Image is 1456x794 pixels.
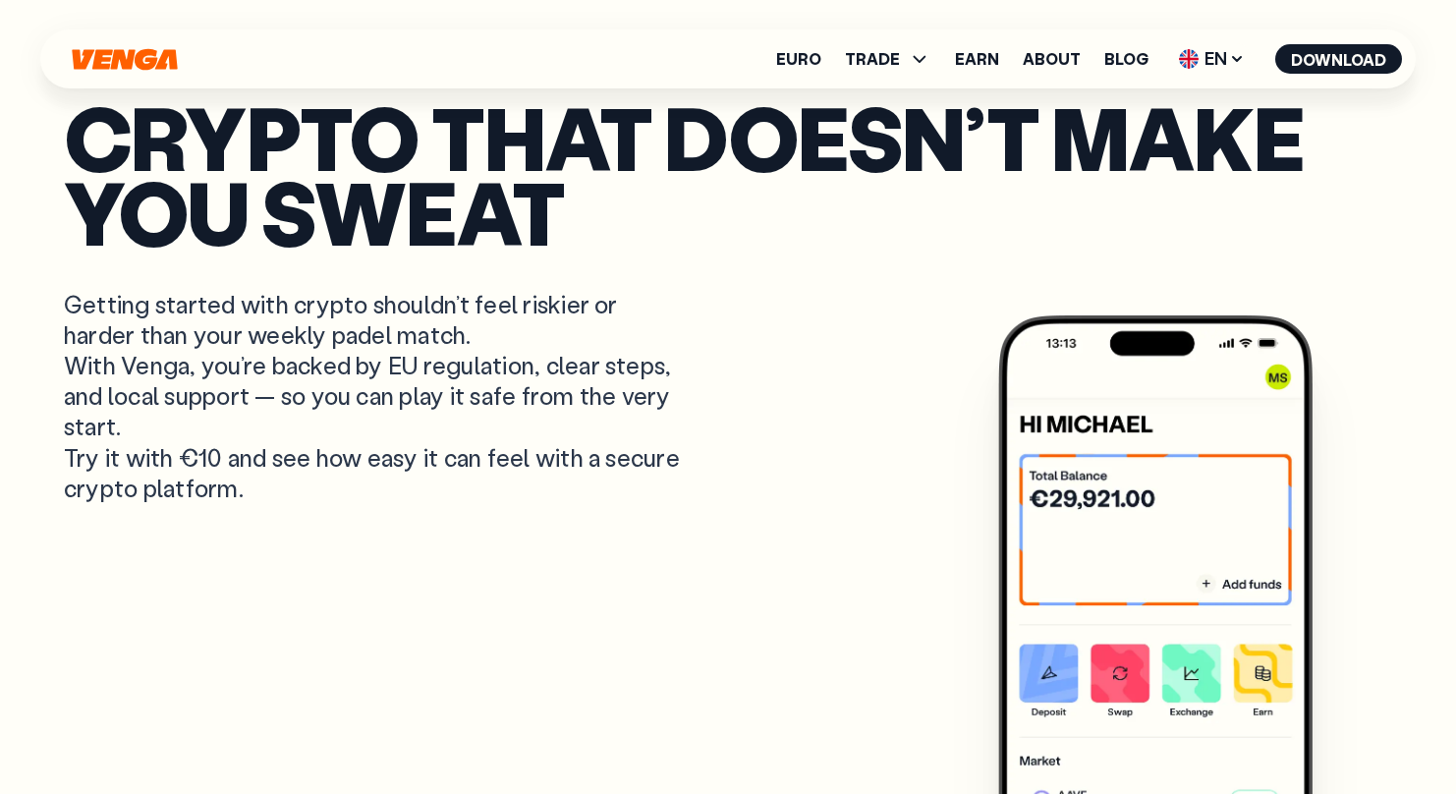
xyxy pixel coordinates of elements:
[845,47,931,71] span: TRADE
[1172,43,1252,75] span: EN
[64,289,685,503] p: Getting started with crypto shouldn’t feel riskier or harder than your weekly padel match. With V...
[64,99,1392,250] p: Crypto that doesn’t make you sweat
[845,51,900,67] span: TRADE
[776,51,821,67] a: Euro
[1023,51,1081,67] a: About
[70,48,180,71] svg: Home
[1179,49,1199,69] img: flag-uk
[955,51,999,67] a: Earn
[1104,51,1148,67] a: Blog
[1275,44,1402,74] button: Download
